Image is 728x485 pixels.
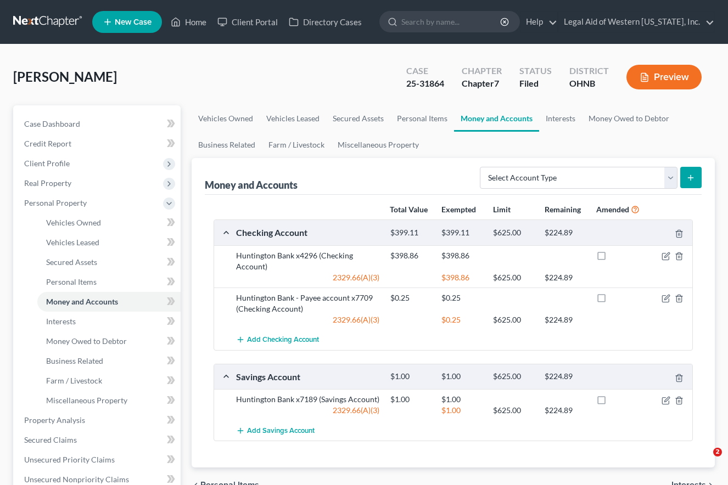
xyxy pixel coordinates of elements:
a: Home [165,12,212,32]
a: Credit Report [15,134,181,154]
a: Secured Claims [15,430,181,450]
div: $224.89 [539,405,591,416]
div: $625.00 [488,371,539,382]
a: Secured Assets [37,252,181,272]
span: Unsecured Priority Claims [24,455,115,464]
div: $1.00 [436,371,488,382]
a: Money Owed to Debtor [37,331,181,351]
div: $398.86 [436,250,488,261]
span: New Case [115,18,152,26]
div: 2329.66(A)(3) [231,314,385,325]
div: $224.89 [539,228,591,238]
span: [PERSON_NAME] [13,69,117,84]
span: Add Checking Account [247,336,319,345]
a: Money and Accounts [454,105,539,132]
div: OHNB [569,77,609,90]
div: Checking Account [231,227,385,238]
div: 2329.66(A)(3) [231,405,385,416]
strong: Limit [493,205,511,214]
div: $0.25 [385,292,436,303]
button: Add Savings Account [236,420,315,441]
div: Status [519,65,552,77]
div: $399.11 [436,228,488,238]
span: Unsecured Nonpriority Claims [24,475,129,484]
a: Property Analysis [15,410,181,430]
div: $0.25 [436,314,488,325]
div: $1.00 [436,405,488,416]
input: Search by name... [401,12,502,32]
a: Farm / Livestock [37,371,181,391]
span: Secured Claims [24,435,77,444]
div: $399.11 [385,228,436,238]
span: Real Property [24,178,71,188]
button: Preview [626,65,702,89]
div: $224.89 [539,314,591,325]
a: Vehicles Owned [192,105,260,132]
a: Personal Items [37,272,181,292]
div: $398.86 [385,250,436,261]
div: Savings Account [231,371,385,382]
div: $1.00 [385,394,436,405]
div: $224.89 [539,371,591,382]
div: Chapter [462,77,502,90]
div: 25-31864 [406,77,444,90]
a: Vehicles Owned [37,213,181,233]
div: $398.86 [436,272,488,283]
a: Legal Aid of Western [US_STATE], Inc. [558,12,714,32]
span: Client Profile [24,159,70,168]
div: Huntington Bank - Payee account x7709 (Checking Account) [231,292,385,314]
span: Add Savings Account [247,426,315,435]
a: Interests [37,312,181,331]
span: 7 [494,78,499,88]
span: Business Related [46,356,103,365]
span: Interests [46,317,76,326]
div: $625.00 [488,405,539,416]
span: Farm / Livestock [46,376,102,385]
div: $625.00 [488,228,539,238]
strong: Total Value [390,205,428,214]
a: Vehicles Leased [260,105,326,132]
a: Business Related [37,351,181,371]
div: Chapter [462,65,502,77]
span: Secured Assets [46,257,97,267]
div: Huntington Bank x7189 (Savings Account) [231,394,385,405]
div: $1.00 [385,371,436,382]
a: Secured Assets [326,105,390,132]
span: 2 [713,448,722,456]
span: Miscellaneous Property [46,396,127,405]
a: Miscellaneous Property [37,391,181,410]
span: Vehicles Leased [46,238,99,247]
span: Case Dashboard [24,119,80,128]
a: Personal Items [390,105,454,132]
a: Money and Accounts [37,292,181,312]
span: Personal Items [46,277,97,286]
span: Vehicles Owned [46,218,101,227]
a: Unsecured Priority Claims [15,450,181,470]
span: Property Analysis [24,415,85,425]
span: Money and Accounts [46,297,118,306]
a: Business Related [192,132,262,158]
div: Money and Accounts [205,178,298,191]
div: $224.89 [539,272,591,283]
iframe: Intercom live chat [691,448,717,474]
div: 2329.66(A)(3) [231,272,385,283]
strong: Remaining [545,205,581,214]
a: Client Portal [212,12,283,32]
strong: Exempted [441,205,476,214]
a: Case Dashboard [15,114,181,134]
a: Help [520,12,557,32]
a: Interests [539,105,582,132]
a: Farm / Livestock [262,132,331,158]
button: Add Checking Account [236,330,319,350]
span: Personal Property [24,198,87,207]
a: Directory Cases [283,12,367,32]
div: Filed [519,77,552,90]
span: Credit Report [24,139,71,148]
strong: Amended [596,205,629,214]
div: $1.00 [436,394,488,405]
span: Money Owed to Debtor [46,336,127,346]
a: Money Owed to Debtor [582,105,676,132]
a: Miscellaneous Property [331,132,425,158]
div: Case [406,65,444,77]
div: District [569,65,609,77]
